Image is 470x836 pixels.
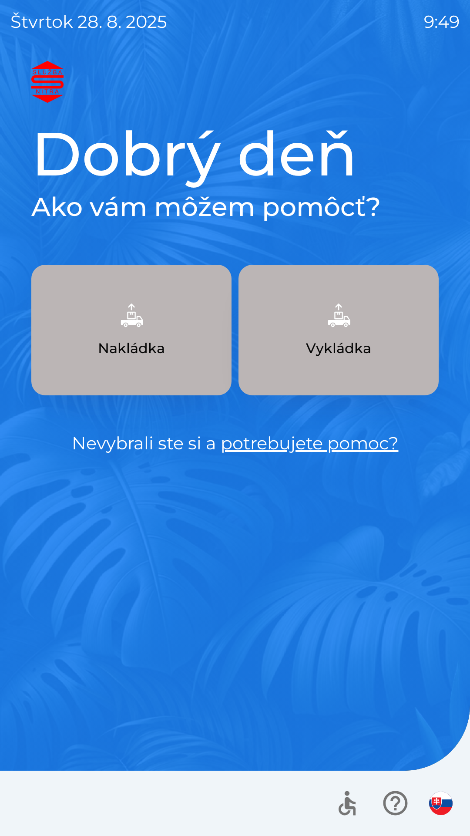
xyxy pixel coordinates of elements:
button: Nakládka [31,265,232,395]
button: Vykládka [238,265,439,395]
h1: Dobrý deň [31,117,439,191]
p: Nevybrali ste si a [31,430,439,456]
h2: Ako vám môžem pomôcť? [31,191,439,223]
a: potrebujete pomoc? [221,432,399,454]
img: 9957f61b-5a77-4cda-b04a-829d24c9f37e.png [112,296,151,334]
p: Vykládka [306,338,371,359]
img: sk flag [429,792,453,815]
p: štvrtok 28. 8. 2025 [10,9,167,35]
img: Logo [31,61,439,103]
p: 9:49 [424,9,460,35]
p: Nakládka [98,338,165,359]
img: 6e47bb1a-0e3d-42fb-b293-4c1d94981b35.png [319,296,358,334]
